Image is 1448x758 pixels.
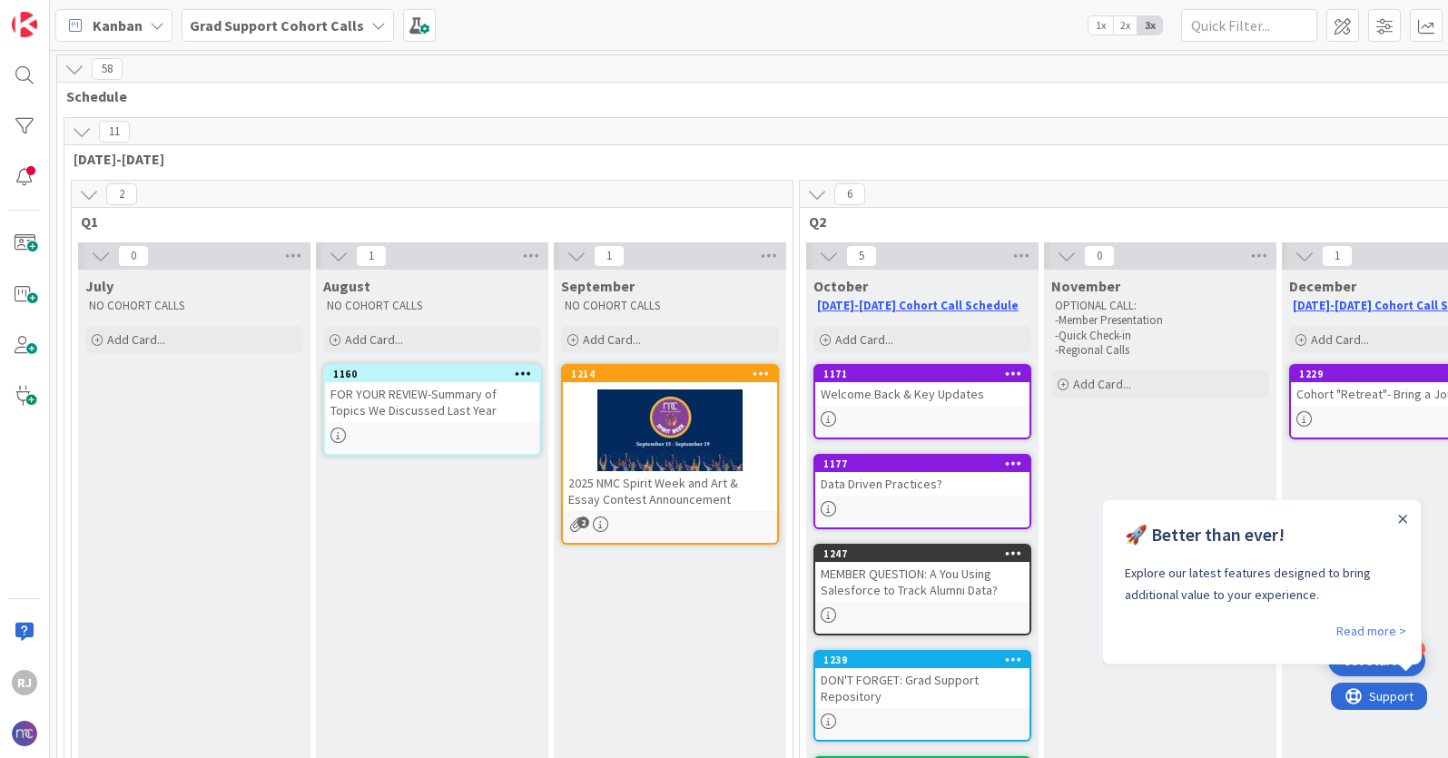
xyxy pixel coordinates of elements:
div: 1160 [325,366,539,382]
div: 1239DON'T FORGET: Grad Support Repository [815,652,1029,708]
div: 1160 [333,368,539,380]
p: NO COHORT CALLS [327,299,537,313]
p: NO COHORT CALLS [89,299,300,313]
div: 1247 [815,546,1029,562]
span: Add Card... [107,331,165,348]
span: 2 [106,183,137,205]
div: FOR YOUR REVIEW-Summary of Topics We Discussed Last Year [325,382,539,422]
span: 1 [594,245,625,267]
div: 1171 [823,368,1029,380]
input: Quick Filter... [1181,9,1317,42]
div: 1214 [563,366,777,382]
p: -Quick Check-in [1055,329,1266,343]
span: Add Card... [835,331,893,348]
span: Add Card... [1073,376,1131,392]
div: 1160FOR YOUR REVIEW-Summary of Topics We Discussed Last Year [325,366,539,422]
span: 3x [1138,16,1162,34]
a: 1247MEMBER QUESTION: A You Using Salesforce to Track Alumni Data? [813,544,1031,635]
div: 1171Welcome Back & Key Updates [815,366,1029,406]
a: 1160FOR YOUR REVIEW-Summary of Topics We Discussed Last Year [323,364,541,456]
p: OPTIONAL CALL: [1055,299,1266,313]
a: 1171Welcome Back & Key Updates [813,364,1031,439]
p: -Member Presentation [1055,313,1266,328]
div: 1171 [815,366,1029,382]
a: 1239DON'T FORGET: Grad Support Repository [813,650,1031,742]
a: 1177Data Driven Practices? [813,454,1031,529]
div: 1177 [815,456,1029,472]
span: September [561,277,635,295]
div: RJ [12,670,37,695]
span: August [323,277,370,295]
span: 1x [1088,16,1113,34]
div: MEMBER QUESTION: A You Using Salesforce to Track Alumni Data? [815,562,1029,602]
span: Support [38,3,83,25]
div: 2025 NMC Spirit Week and Art & Essay Contest Announcement [563,471,777,511]
span: 1 [1322,245,1353,267]
div: DON'T FORGET: Grad Support Repository [815,668,1029,708]
span: November [1051,277,1120,295]
div: Welcome Back & Key Updates [815,382,1029,406]
img: avatar [12,721,37,746]
span: October [813,277,868,295]
span: December [1289,277,1356,295]
div: 1239 [815,652,1029,668]
span: Q1 [81,212,770,231]
span: Add Card... [345,331,403,348]
b: Grad Support Cohort Calls [190,16,364,34]
span: Kanban [93,15,143,36]
div: 1214 [571,368,777,380]
span: July [85,277,113,295]
span: Add Card... [1311,331,1369,348]
div: 1239 [823,654,1029,666]
p: NO COHORT CALLS [565,299,775,313]
p: -Regional Calls [1055,343,1266,358]
span: 2 [577,517,589,528]
iframe: To enrich screen reader interactions, please activate Accessibility in Grammarly extension settings [1102,499,1427,672]
a: [DATE]-[DATE] Cohort Call Schedule [817,298,1019,313]
div: 1247 [823,547,1029,560]
span: 5 [846,245,877,267]
span: 6 [834,183,865,205]
div: 1247MEMBER QUESTION: A You Using Salesforce to Track Alumni Data? [815,546,1029,602]
span: 0 [118,245,149,267]
div: Data Driven Practices? [815,472,1029,496]
div: 1177Data Driven Practices? [815,456,1029,496]
div: 12142025 NMC Spirit Week and Art & Essay Contest Announcement [563,366,777,511]
span: Add Card... [583,331,641,348]
span: 11 [99,121,130,143]
span: 58 [92,58,123,80]
div: 1177 [823,458,1029,470]
span: 1 [356,245,387,267]
a: 12142025 NMC Spirit Week and Art & Essay Contest Announcement [561,364,779,545]
span: 2x [1113,16,1138,34]
span: 0 [1084,245,1115,267]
